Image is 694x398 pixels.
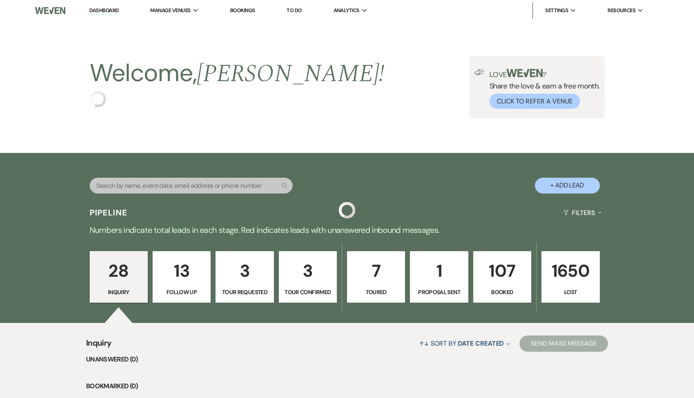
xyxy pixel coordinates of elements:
button: Click to Refer a Venue [489,94,580,109]
a: 28Inquiry [90,251,148,303]
p: Numbers indicate total leads in each stage. Red indicates leads with unanswered inbound messages. [55,224,639,237]
p: 1650 [547,257,594,284]
a: 107Booked [473,251,531,303]
p: Tour Requested [221,288,268,297]
h3: Pipeline [90,207,128,218]
p: 13 [158,257,205,284]
p: Toured [352,288,400,297]
li: Bookmarked (0) [86,381,608,392]
img: loading spinner [90,91,106,107]
a: 7Toured [347,251,405,303]
a: 3Tour Confirmed [279,251,337,303]
p: 107 [478,257,526,284]
p: Inquiry [95,288,142,297]
p: 1 [415,257,463,284]
p: Booked [478,288,526,297]
img: loading spinner [339,202,355,218]
input: Search by name, event date, email address or phone number [90,178,293,194]
a: Dashboard [89,7,119,15]
img: weven-logo-green.svg [506,69,543,77]
p: 7 [352,257,400,284]
span: Settings [545,6,568,15]
a: 13Follow Up [153,251,211,303]
span: ↑↓ [419,339,429,348]
a: Bookings [230,7,255,14]
p: Follow Up [158,288,205,297]
a: 3Tour Requested [216,251,274,303]
a: To Do [287,7,302,14]
button: Sort By Date Created [416,333,513,354]
span: Analytics [334,6,360,15]
span: [PERSON_NAME] ! [197,55,384,93]
a: 1Proposal Sent [410,251,468,303]
span: Inquiry [86,337,112,354]
p: Tour Confirmed [284,288,332,297]
span: Date Created [458,339,504,348]
div: Share the love & earn a free month. [485,69,600,109]
h2: Welcome, [90,56,385,91]
button: + Add Lead [535,178,600,194]
p: Proposal Sent [415,288,463,297]
p: 28 [95,257,142,284]
li: Unanswered (0) [86,354,608,365]
p: 3 [221,257,268,284]
span: Resources [608,6,636,15]
button: Filters [560,202,604,224]
p: Love ? [489,69,600,78]
p: 3 [284,257,332,284]
button: Send Mass Message [519,336,608,352]
img: loud-speaker-illustration.svg [474,69,485,75]
a: 1650Lost [541,251,599,303]
img: Weven Logo [35,2,66,19]
p: Lost [547,288,594,297]
span: Manage Venues [150,6,190,15]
